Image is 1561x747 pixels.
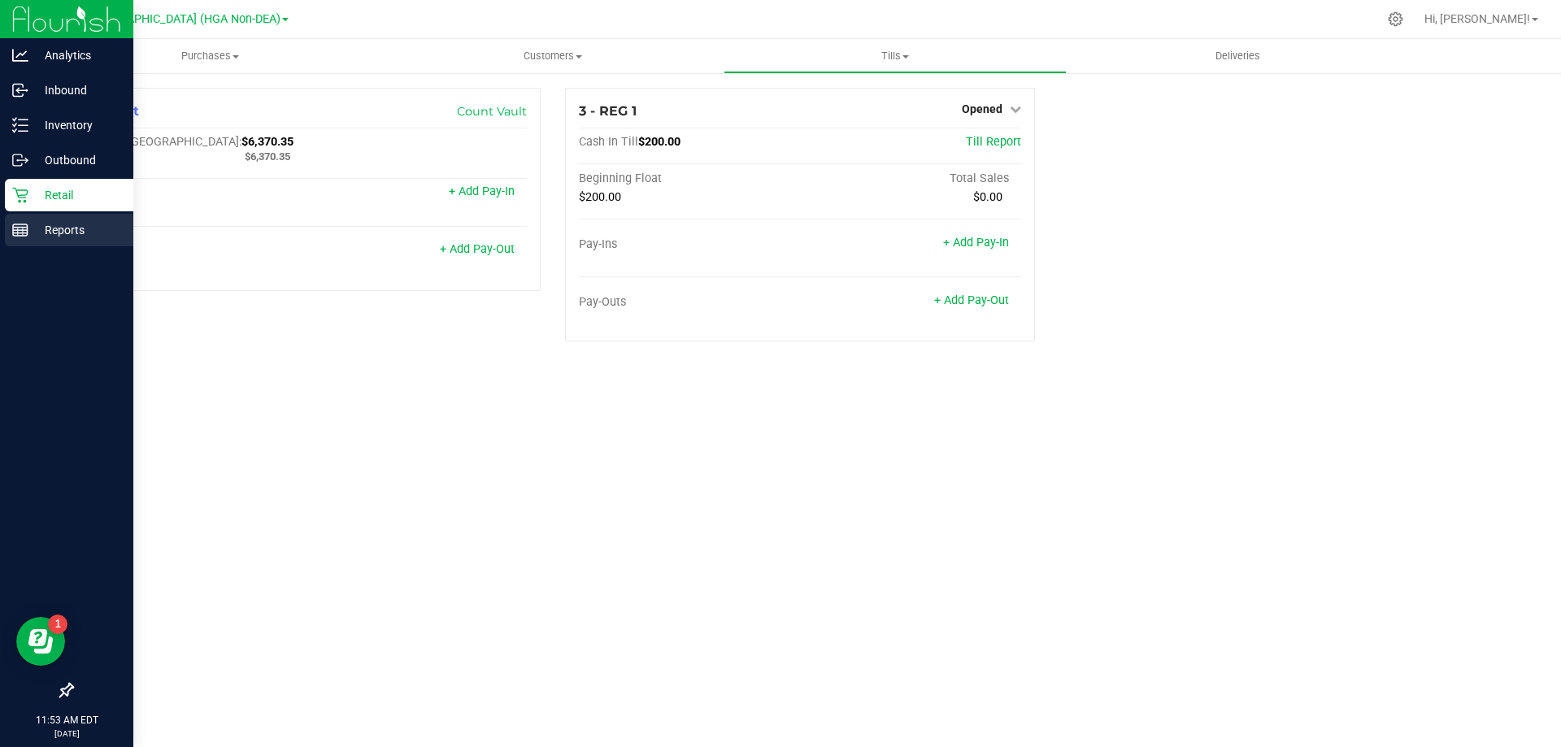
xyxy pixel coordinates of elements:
[943,236,1009,250] a: + Add Pay-In
[47,12,280,26] span: PNW.7-[GEOGRAPHIC_DATA] (HGA Non-DEA)
[457,104,527,119] a: Count Vault
[12,117,28,133] inline-svg: Inventory
[800,172,1021,186] div: Total Sales
[241,135,294,149] span: $6,370.35
[28,115,126,135] p: Inventory
[962,102,1002,115] span: Opened
[579,190,621,204] span: $200.00
[382,49,723,63] span: Customers
[7,727,126,740] p: [DATE]
[28,46,126,65] p: Analytics
[12,222,28,238] inline-svg: Reports
[724,49,1065,63] span: Tills
[39,49,381,63] span: Purchases
[85,186,307,201] div: Pay-Ins
[48,615,67,634] iframe: Resource center unread badge
[1385,11,1406,27] div: Manage settings
[579,237,800,252] div: Pay-Ins
[934,293,1009,307] a: + Add Pay-Out
[449,185,515,198] a: + Add Pay-In
[12,47,28,63] inline-svg: Analytics
[39,39,381,73] a: Purchases
[1424,12,1530,25] span: Hi, [PERSON_NAME]!
[724,39,1066,73] a: Tills
[579,172,800,186] div: Beginning Float
[579,103,637,119] span: 3 - REG 1
[245,150,290,163] span: $6,370.35
[85,135,241,149] span: Cash In [GEOGRAPHIC_DATA]:
[381,39,724,73] a: Customers
[579,135,638,149] span: Cash In Till
[1067,39,1409,73] a: Deliveries
[28,185,126,205] p: Retail
[7,713,126,727] p: 11:53 AM EDT
[85,244,307,258] div: Pay-Outs
[966,135,1021,149] a: Till Report
[28,80,126,100] p: Inbound
[12,187,28,203] inline-svg: Retail
[579,295,800,310] div: Pay-Outs
[12,82,28,98] inline-svg: Inbound
[1194,49,1282,63] span: Deliveries
[440,242,515,256] a: + Add Pay-Out
[28,150,126,170] p: Outbound
[16,617,65,666] iframe: Resource center
[12,152,28,168] inline-svg: Outbound
[638,135,680,149] span: $200.00
[28,220,126,240] p: Reports
[973,190,1002,204] span: $0.00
